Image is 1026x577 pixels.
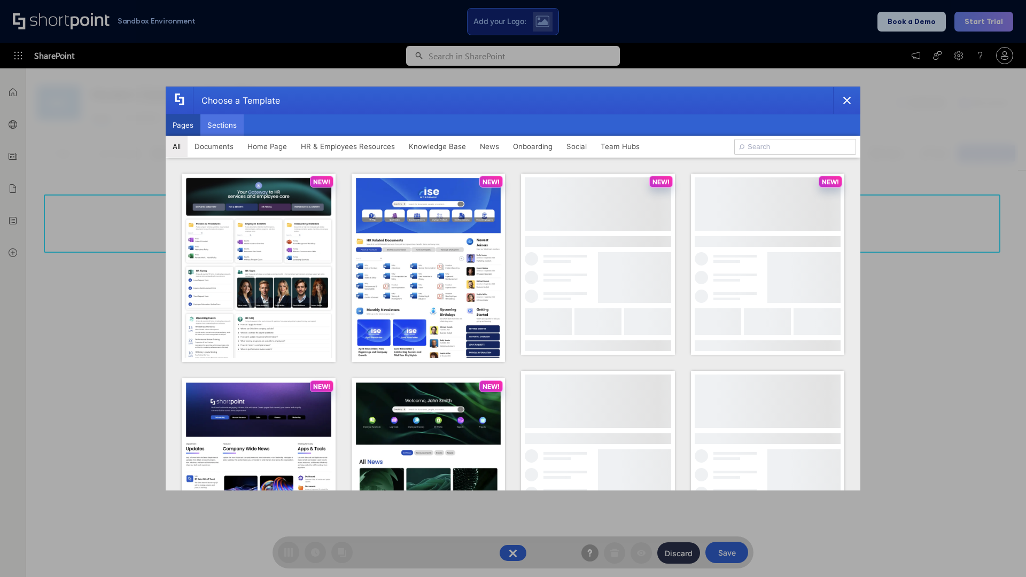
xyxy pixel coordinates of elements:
[193,87,280,114] div: Choose a Template
[473,136,506,157] button: News
[402,136,473,157] button: Knowledge Base
[240,136,294,157] button: Home Page
[188,136,240,157] button: Documents
[483,383,500,391] p: NEW!
[652,178,670,186] p: NEW!
[313,383,330,391] p: NEW!
[594,136,647,157] button: Team Hubs
[734,139,856,155] input: Search
[200,114,244,136] button: Sections
[834,453,1026,577] iframe: Chat Widget
[166,87,860,490] div: template selector
[166,136,188,157] button: All
[313,178,330,186] p: NEW!
[506,136,559,157] button: Onboarding
[559,136,594,157] button: Social
[294,136,402,157] button: HR & Employees Resources
[483,178,500,186] p: NEW!
[822,178,839,186] p: NEW!
[166,114,200,136] button: Pages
